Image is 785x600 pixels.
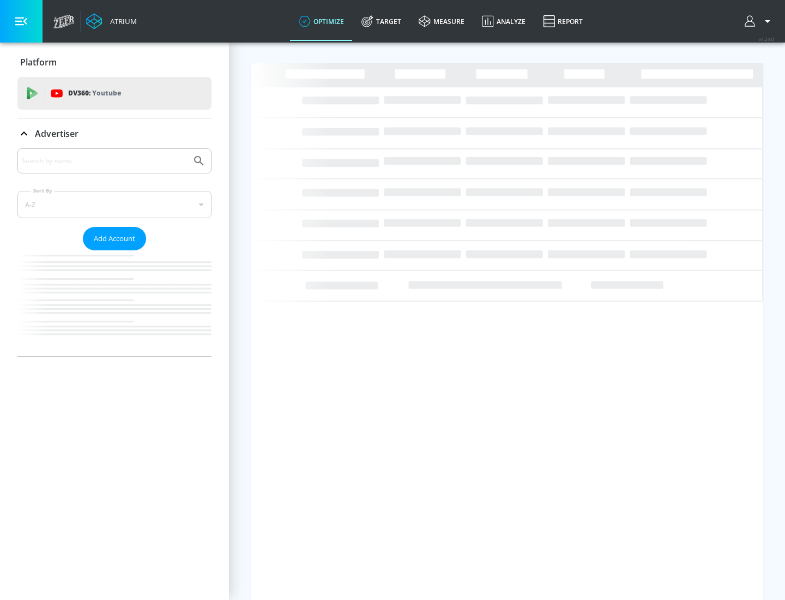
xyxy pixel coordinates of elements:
div: Atrium [106,16,137,26]
div: A-Z [17,191,212,218]
p: Youtube [92,87,121,99]
div: Advertiser [17,118,212,149]
nav: list of Advertiser [17,250,212,356]
a: Analyze [473,2,534,41]
a: optimize [290,2,353,41]
p: DV360: [68,87,121,99]
a: Report [534,2,591,41]
a: Atrium [86,13,137,29]
a: Target [353,2,410,41]
input: Search by name [22,154,187,168]
label: Sort By [31,187,55,194]
button: Add Account [83,227,146,250]
span: v 4.24.0 [759,36,774,42]
span: Add Account [94,232,135,245]
p: Platform [20,56,57,68]
div: DV360: Youtube [17,77,212,110]
a: measure [410,2,473,41]
div: Advertiser [17,148,212,356]
div: Platform [17,47,212,77]
p: Advertiser [35,128,78,140]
